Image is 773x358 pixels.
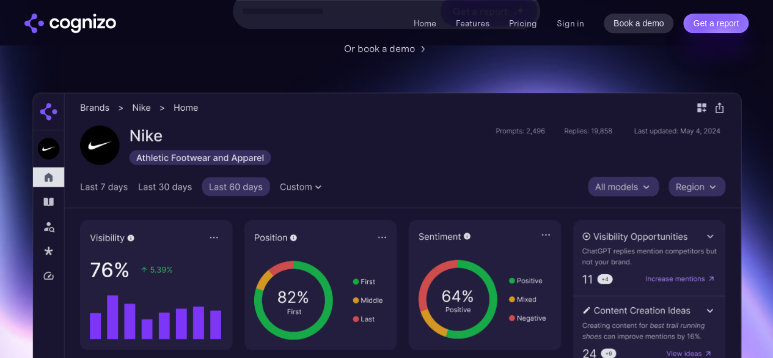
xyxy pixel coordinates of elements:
div: Or book a demo [344,41,415,56]
a: Features [456,18,489,29]
a: Or book a demo [344,41,430,56]
a: Sign in [557,16,584,31]
a: Book a demo [604,13,674,33]
a: Home [414,18,436,29]
a: Get a report [683,13,749,33]
a: Pricing [509,18,537,29]
a: home [24,13,116,33]
img: cognizo logo [24,13,116,33]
